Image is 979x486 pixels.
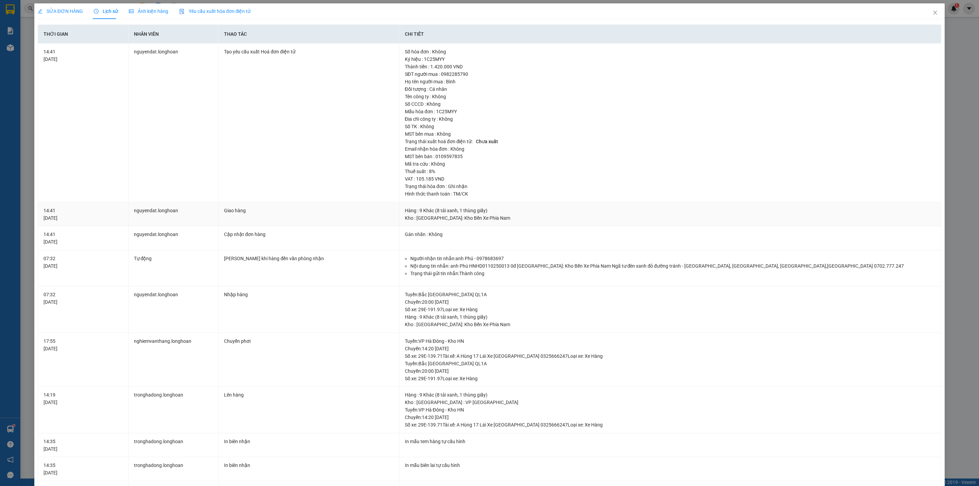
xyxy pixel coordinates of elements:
[44,48,123,63] div: 14:41 [DATE]
[405,145,935,153] div: Email nhận hóa đơn : Không
[405,115,935,123] div: Địa chỉ công ty : Không
[405,231,935,238] div: Gán nhãn : Không
[128,286,219,333] td: nguyendat.longhoan
[405,153,935,160] div: MST bên bán : 0109597835
[410,262,935,270] li: Nội dung tin nhắn: anh Phú HNHD0110250013 0đ [GEOGRAPHIC_DATA]: Kho Bến Xe Phía Nam Ngã tư đèn xa...
[44,231,123,246] div: 14:41 [DATE]
[932,10,938,15] span: close
[179,9,185,14] img: icon
[474,138,500,145] span: Chưa xuất
[926,3,945,22] button: Close
[94,9,118,14] span: Lịch sử
[405,214,935,222] div: Kho : [GEOGRAPHIC_DATA]: Kho Bến Xe Phía Nam
[405,55,935,63] div: Ký hiệu : 1C25MYY
[224,462,393,469] div: In biên nhận
[179,9,251,14] span: Yêu cầu xuất hóa đơn điện tử
[44,391,123,406] div: 14:19 [DATE]
[405,321,935,328] div: Kho : [GEOGRAPHIC_DATA]: Kho Bến Xe Phía Nam
[405,190,935,198] div: Hình thức thanh toán : TM/CK
[405,160,935,168] div: Mã tra cứu : Không
[128,250,219,287] td: Tự động
[405,313,935,321] div: Hàng : 9 Khác (8 tải xanh, 1 thùng giấy)
[19,23,36,29] strong: CSKH:
[44,207,123,222] div: 14:41 [DATE]
[405,183,935,190] div: Trạng thái hóa đơn : Ghi nhận
[3,23,52,35] span: [PHONE_NUMBER]
[44,291,123,306] div: 07:32 [DATE]
[224,291,393,298] div: Nhập hàng
[44,255,123,270] div: 07:32 [DATE]
[410,255,935,262] li: Người nhận tin nhắn: anh Phú - 0978683697
[219,25,399,44] th: Thao tác
[128,387,219,433] td: tronghadong.longhoan
[38,9,42,14] span: edit
[46,14,140,21] span: Ngày in phiếu: 08:39 ngày
[94,9,99,14] span: clock-circle
[405,123,935,130] div: Số TK : Không
[3,41,105,50] span: Mã đơn: HNHD1310250001
[44,462,123,476] div: 14:35 [DATE]
[128,433,219,457] td: tronghadong.longhoan
[224,391,393,399] div: Lên hàng
[224,207,393,214] div: Giao hàng
[399,25,941,44] th: Chi tiết
[38,9,83,14] span: SỬA ĐƠN HÀNG
[129,9,168,14] span: Ảnh kiện hàng
[405,78,935,85] div: Họ tên người mua : Bình
[44,438,123,453] div: 14:35 [DATE]
[128,44,219,202] td: nguyendat.longhoan
[405,175,935,183] div: VAT : 105.185 VND
[405,70,935,78] div: SĐT người mua : 0982285790
[44,337,123,352] div: 17:55 [DATE]
[405,462,935,469] div: In mẫu biên lai tự cấu hình
[405,399,935,406] div: Kho : [GEOGRAPHIC_DATA] : VP [GEOGRAPHIC_DATA]
[38,25,128,44] th: Thời gian
[405,108,935,115] div: Mẫu hóa đơn : 1C25MYY
[129,9,134,14] span: picture
[405,337,935,360] div: Tuyến : VP Hà Đông - Kho HN Chuyến: 14:20 [DATE] Số xe: 29E-139.71 Tài xế: A Hùng 17 Lái Xe [GEOG...
[405,93,935,100] div: Tên công ty : Không
[405,207,935,214] div: Hàng : 9 Khác (8 tải xanh, 1 thùng giấy)
[128,226,219,250] td: nguyendat.longhoan
[405,291,935,313] div: Tuyến : Bắc [GEOGRAPHIC_DATA] QL1A Chuyến: 20:00 [DATE] Số xe: 29E-191.97 Loại xe: Xe Hàng
[128,25,219,44] th: Nhân viên
[224,337,393,345] div: Chuyển phơi
[128,202,219,227] td: nguyendat.longhoan
[224,231,393,238] div: Cập nhật đơn hàng
[224,48,393,55] div: Tạo yêu cầu xuất Hoá đơn điện tử
[224,255,393,262] div: [PERSON_NAME] khi hàng đến văn phòng nhận
[405,406,935,429] div: Tuyến : VP Hà Đông - Kho HN Chuyến: 14:20 [DATE] Số xe: 29E-139.71 Tài xế: A Hùng 17 Lái Xe [GEOG...
[405,100,935,108] div: Số CCCD : Không
[405,85,935,93] div: Đối tượng : Cá nhân
[405,63,935,70] div: Thành tiền : 1.420.000 VND
[128,333,219,387] td: nghiemvanthang.longhoan
[405,138,935,145] div: Trạng thái xuất hoá đơn điện tử :
[405,391,935,399] div: Hàng : 9 Khác (8 tải xanh, 1 thùng giấy)
[405,130,935,138] div: MST bên mua : Không
[405,168,935,175] div: Thuế suất : 8%
[224,438,393,445] div: In biên nhận
[48,3,137,12] strong: PHIẾU DÁN LÊN HÀNG
[405,360,935,382] div: Tuyến : Bắc [GEOGRAPHIC_DATA] QL1A Chuyến: 20:00 [DATE] Số xe: 29E-191.97 Loại xe: Xe Hàng
[405,438,935,445] div: In mẫu tem hàng tự cấu hình
[410,270,935,277] li: Trạng thái gửi tin nhắn: Thành công
[54,23,136,35] span: CÔNG TY TNHH CHUYỂN PHÁT NHANH BẢO AN
[128,457,219,481] td: tronghadong.longhoan
[405,48,935,55] div: Số hóa đơn : Không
